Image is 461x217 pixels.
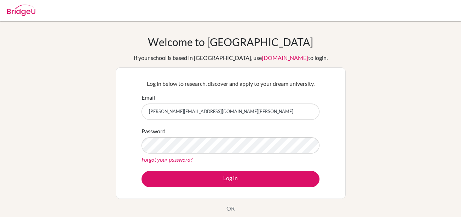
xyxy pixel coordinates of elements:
p: OR [226,204,235,213]
label: Email [142,93,155,102]
a: Forgot your password? [142,156,192,163]
button: Log in [142,171,319,187]
div: If your school is based in [GEOGRAPHIC_DATA], use to login. [134,54,328,62]
a: [DOMAIN_NAME] [262,54,308,61]
label: Password [142,127,166,135]
h1: Welcome to [GEOGRAPHIC_DATA] [148,35,313,48]
img: Bridge-U [7,5,35,16]
p: Log in below to research, discover and apply to your dream university. [142,79,319,88]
